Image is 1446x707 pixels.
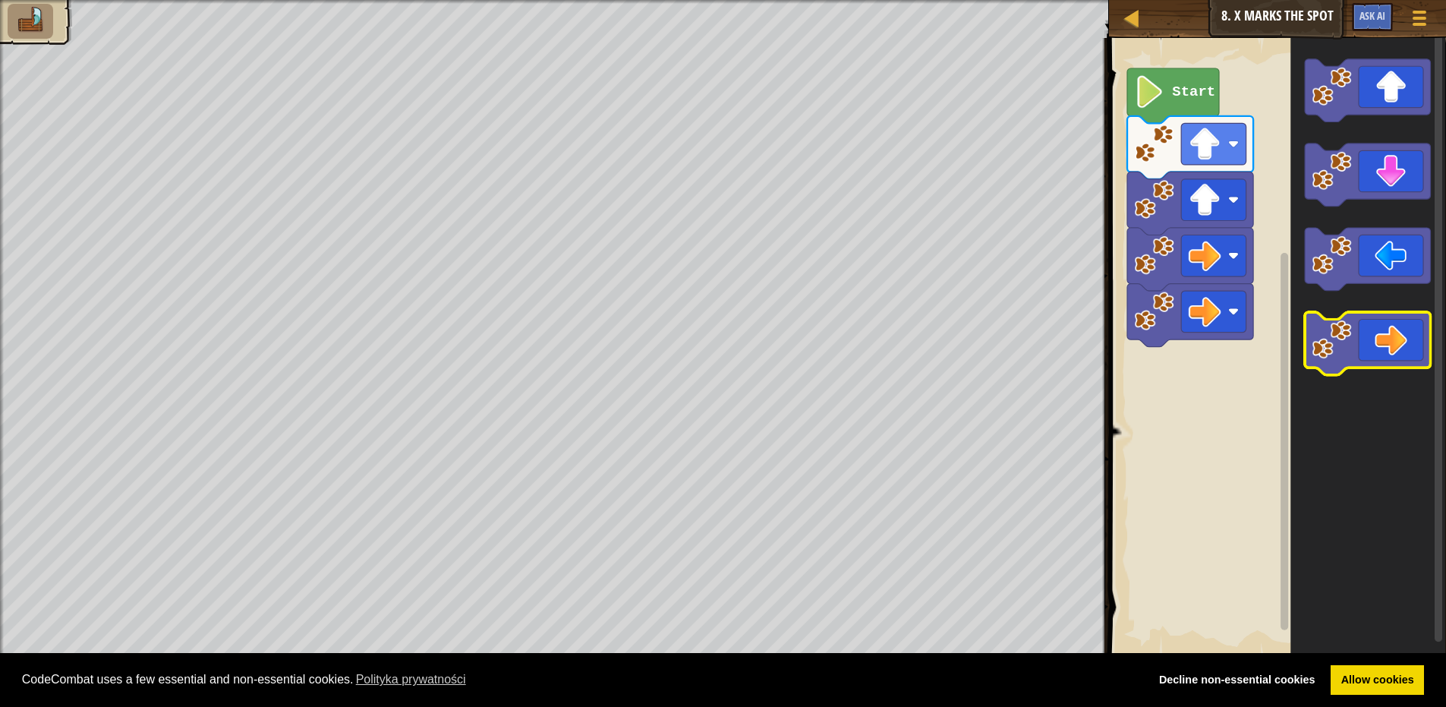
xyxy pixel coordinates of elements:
[1331,665,1424,696] a: allow cookies
[354,668,468,691] a: learn more about cookies
[1148,665,1325,696] a: deny cookies
[1359,8,1385,23] span: Ask AI
[1400,3,1438,39] button: Pokaż menu gry
[8,4,53,39] li: Go to the raft.
[22,668,1137,691] span: CodeCombat uses a few essential and non-essential cookies.
[1104,30,1446,664] div: Obszar roboczy Blockly
[1172,84,1215,100] text: Start
[1352,3,1393,31] button: Ask AI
